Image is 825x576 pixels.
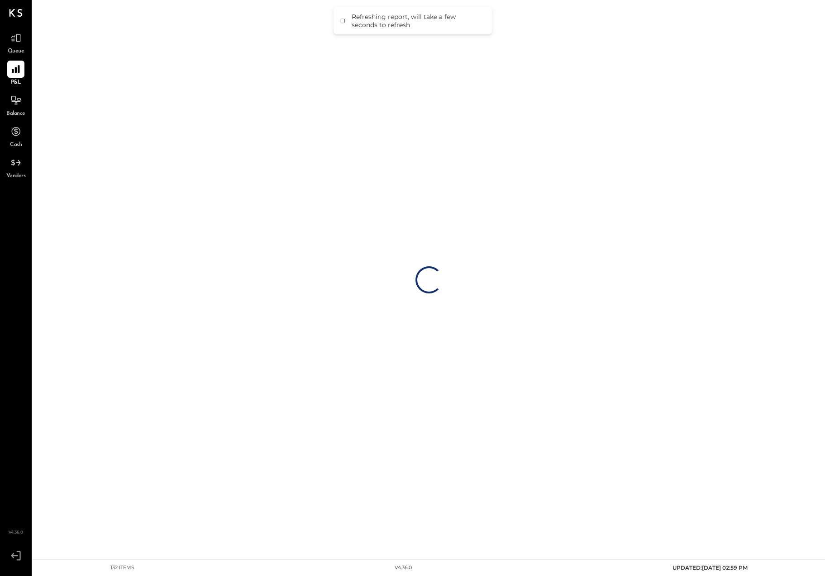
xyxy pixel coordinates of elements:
[0,154,31,180] a: Vendors
[8,47,24,56] span: Queue
[11,79,21,87] span: P&L
[0,61,31,87] a: P&L
[672,564,748,571] span: UPDATED: [DATE] 02:59 PM
[6,172,26,180] span: Vendors
[395,564,412,571] div: v 4.36.0
[110,564,134,571] div: 132 items
[6,110,25,118] span: Balance
[0,92,31,118] a: Balance
[352,13,483,29] div: Refreshing report, will take a few seconds to refresh
[0,123,31,149] a: Cash
[0,29,31,56] a: Queue
[10,141,22,149] span: Cash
